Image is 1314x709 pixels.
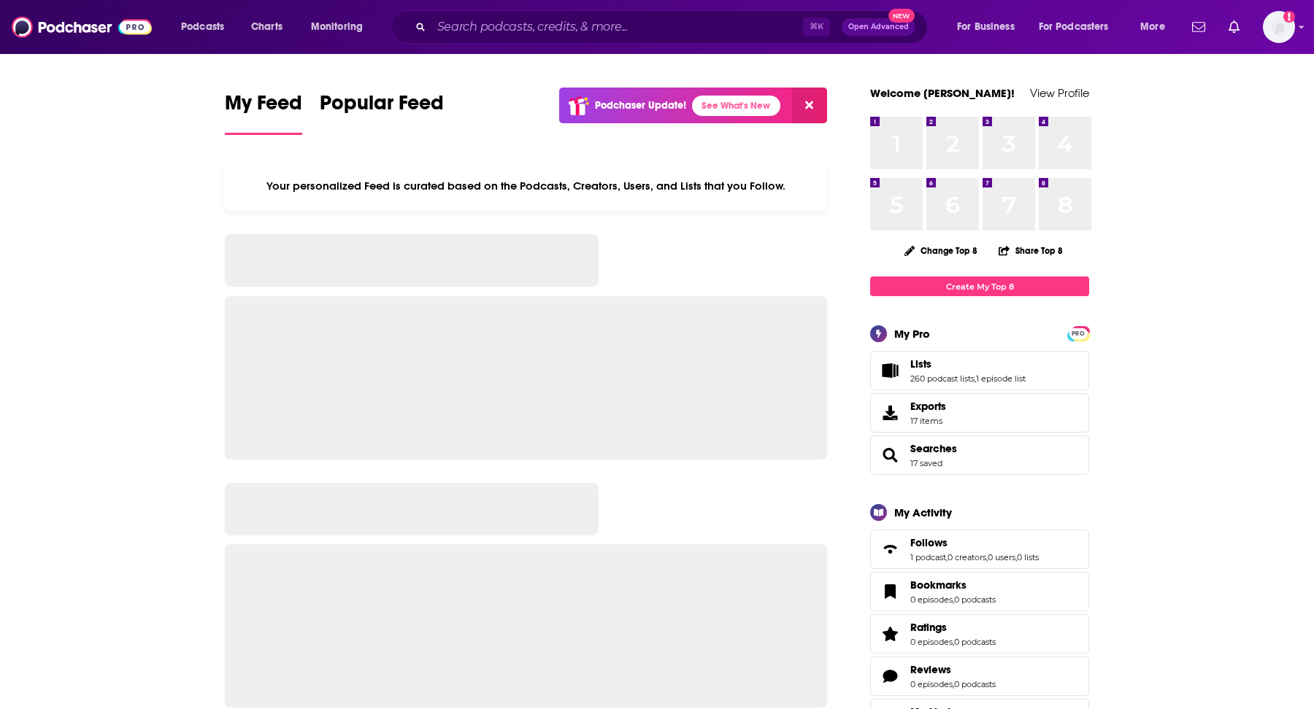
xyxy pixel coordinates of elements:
[875,666,904,686] a: Reviews
[875,539,904,559] a: Follows
[875,624,904,644] a: Ratings
[910,663,951,676] span: Reviews
[953,679,954,689] span: ,
[910,552,946,562] a: 1 podcast
[1283,11,1295,23] svg: Add a profile image
[910,663,996,676] a: Reviews
[870,572,1089,611] span: Bookmarks
[1029,15,1130,39] button: open menu
[431,15,803,39] input: Search podcasts, credits, & more...
[910,679,953,689] a: 0 episodes
[311,17,363,37] span: Monitoring
[1263,11,1295,43] button: Show profile menu
[692,96,780,116] a: See What's New
[910,357,1026,371] a: Lists
[1140,17,1165,37] span: More
[870,276,1089,296] a: Create My Top 8
[1223,15,1245,39] a: Show notifications dropdown
[1186,15,1211,39] a: Show notifications dropdown
[953,594,954,605] span: ,
[953,637,954,647] span: ,
[803,18,830,36] span: ⌘ K
[948,552,986,562] a: 0 creators
[910,458,942,468] a: 17 saved
[320,90,444,135] a: Popular Feed
[301,15,382,39] button: open menu
[875,581,904,602] a: Bookmarks
[875,445,904,465] a: Searches
[910,621,947,634] span: Ratings
[910,637,953,647] a: 0 episodes
[848,23,909,31] span: Open Advanced
[910,536,948,549] span: Follows
[870,614,1089,654] span: Ratings
[910,578,967,592] span: Bookmarks
[910,357,931,371] span: Lists
[910,400,946,413] span: Exports
[870,530,1089,569] span: Follows
[954,594,996,605] a: 0 podcasts
[595,99,686,112] p: Podchaser Update!
[1263,11,1295,43] img: User Profile
[251,17,283,37] span: Charts
[975,373,976,384] span: ,
[12,13,152,41] img: Podchaser - Follow, Share and Rate Podcasts
[1015,552,1017,562] span: ,
[225,90,302,135] a: My Feed
[870,435,1089,475] span: Searches
[320,90,444,124] span: Popular Feed
[894,327,930,341] div: My Pro
[875,403,904,423] span: Exports
[910,442,957,455] a: Searches
[910,373,975,384] a: 260 podcast lists
[910,536,1039,549] a: Follows
[988,552,1015,562] a: 0 users
[1263,11,1295,43] span: Logged in as TeemsPR
[910,621,996,634] a: Ratings
[998,236,1064,265] button: Share Top 8
[957,17,1015,37] span: For Business
[870,86,1015,100] a: Welcome [PERSON_NAME]!
[870,393,1089,433] a: Exports
[986,552,988,562] span: ,
[910,578,996,592] a: Bookmarks
[888,9,915,23] span: New
[976,373,1026,384] a: 1 episode list
[225,90,302,124] span: My Feed
[1069,328,1087,338] a: PRO
[870,656,1089,696] span: Reviews
[875,360,904,381] a: Lists
[1017,552,1039,562] a: 0 lists
[896,241,986,260] button: Change Top 8
[171,15,243,39] button: open menu
[870,351,1089,390] span: Lists
[242,15,291,39] a: Charts
[946,552,948,562] span: ,
[1030,86,1089,100] a: View Profile
[894,505,952,519] div: My Activity
[842,18,915,36] button: Open AdvancedNew
[1130,15,1183,39] button: open menu
[910,594,953,605] a: 0 episodes
[954,637,996,647] a: 0 podcasts
[1039,17,1109,37] span: For Podcasters
[910,416,946,426] span: 17 items
[954,679,996,689] a: 0 podcasts
[947,15,1033,39] button: open menu
[405,10,942,44] div: Search podcasts, credits, & more...
[225,161,827,211] div: Your personalized Feed is curated based on the Podcasts, Creators, Users, and Lists that you Follow.
[181,17,224,37] span: Podcasts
